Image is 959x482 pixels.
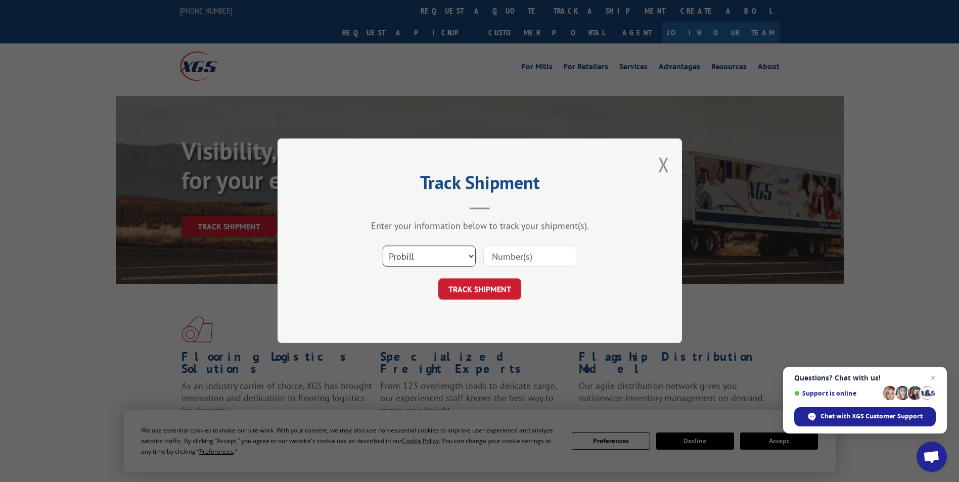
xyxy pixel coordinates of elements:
[927,372,939,384] span: Close chat
[328,220,631,232] div: Enter your information below to track your shipment(s).
[328,175,631,195] h2: Track Shipment
[820,412,923,421] span: Chat with XGS Customer Support
[438,279,521,300] button: TRACK SHIPMENT
[794,374,936,382] span: Questions? Chat with us!
[917,442,947,472] div: Open chat
[658,151,669,178] button: Close modal
[483,246,576,267] input: Number(s)
[794,407,936,426] div: Chat with XGS Customer Support
[794,390,879,397] span: Support is online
